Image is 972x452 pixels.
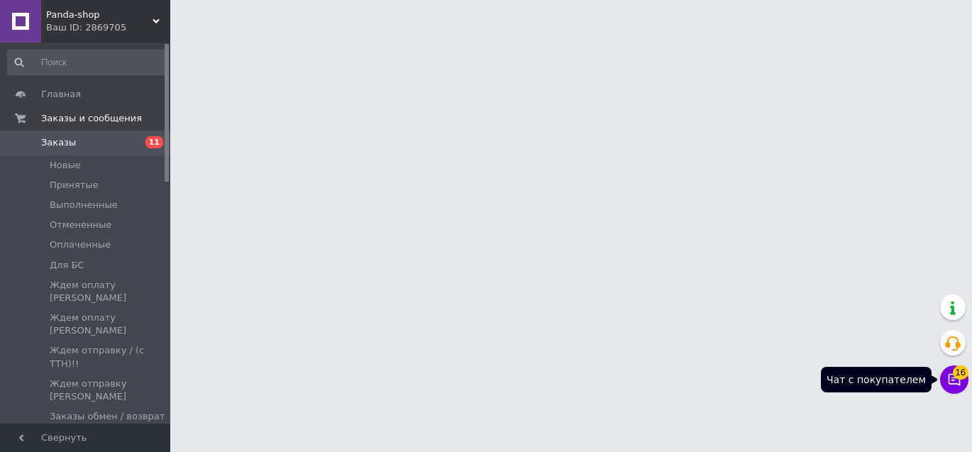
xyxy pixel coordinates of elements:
span: Panda-shop [46,9,153,21]
span: 11 [145,136,163,148]
span: Новые [50,159,81,172]
span: Ждем отправку [PERSON_NAME] [50,377,166,403]
span: Заказы [41,136,76,149]
span: Выполненные [50,199,118,211]
span: Ждем оплату [PERSON_NAME] [50,312,166,337]
input: Поиск [7,50,167,75]
span: 16 [953,365,968,380]
span: Ждем отправку / (с ТТН)!! [50,344,166,370]
span: Отмененные [50,219,111,231]
span: Принятые [50,179,99,192]
span: Заказы обмен / возврат [50,410,165,423]
span: Заказы и сообщения [41,112,142,125]
span: Главная [41,88,81,101]
div: Ваш ID: 2869705 [46,21,170,34]
button: Чат с покупателем16 [940,365,968,394]
span: Для БС [50,259,84,272]
span: Ждем оплату [PERSON_NAME] [50,279,166,304]
div: Чат с покупателем [821,367,932,392]
span: Оплаченные [50,238,111,251]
